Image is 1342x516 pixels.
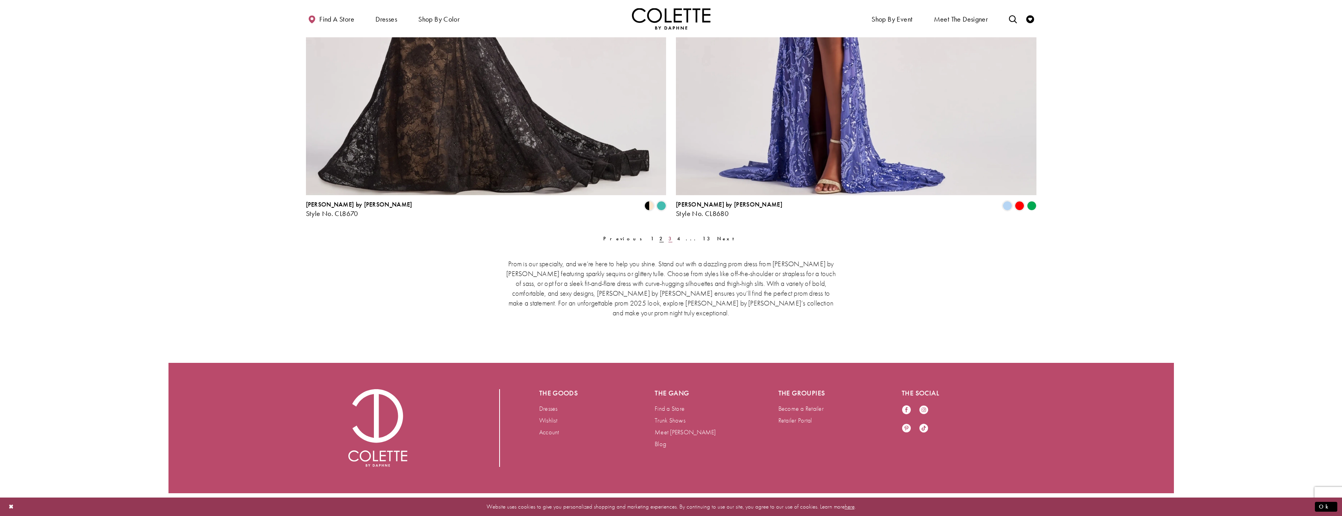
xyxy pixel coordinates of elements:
[1315,502,1337,512] button: Submit Dialog
[676,200,782,209] span: [PERSON_NAME] by [PERSON_NAME]
[845,503,855,511] a: here
[504,259,838,318] p: Prom is our specialty, and we’re here to help you shine. Stand out with a dazzling prom dress fro...
[416,8,461,29] span: Shop by color
[319,15,354,23] span: Find a store
[686,235,698,242] span: ...
[683,233,700,244] a: ...
[655,404,685,413] a: Find a Store
[778,416,812,425] a: Retailer Portal
[348,389,407,467] a: Visit Colette by Daphne Homepage
[675,233,683,244] a: 4
[657,233,666,244] span: Current page
[902,389,994,397] h5: The social
[919,423,928,434] a: Visit our TikTok - Opens in new tab
[676,209,729,218] span: Style No. CL8680
[539,428,559,436] a: Account
[1007,8,1019,29] a: Toggle search
[677,235,681,242] span: 4
[717,235,739,242] span: Next
[306,209,358,218] span: Style No. CL8670
[375,15,397,23] span: Dresses
[348,389,407,467] img: Colette by Daphne
[659,235,663,242] span: 2
[539,416,557,425] a: Wishlist
[1003,201,1012,210] i: Periwinkle
[632,8,710,29] img: Colette by Daphne
[5,500,18,514] button: Close Dialog
[666,233,675,244] a: 3
[603,235,646,242] span: Previous
[648,233,657,244] a: 1
[418,15,460,23] span: Shop by color
[306,200,412,209] span: [PERSON_NAME] by [PERSON_NAME]
[57,501,1285,512] p: Website uses cookies to give you personalized shopping and marketing experiences. By continuing t...
[655,440,666,448] a: Blog
[1015,201,1024,210] i: Red
[668,235,672,242] span: 3
[1024,8,1036,29] a: Check Wishlist
[932,8,990,29] a: Meet the designer
[539,404,558,413] a: Dresses
[871,15,912,23] span: Shop By Event
[655,428,716,436] a: Meet [PERSON_NAME]
[632,8,710,29] a: Visit Home Page
[657,201,666,210] i: Turquoise
[539,389,623,397] h5: The goods
[715,233,741,244] a: Next Page
[306,201,412,218] div: Colette by Daphne Style No. CL8670
[902,423,911,434] a: Visit our Pinterest - Opens in new tab
[778,404,824,413] a: Become a Retailer
[676,201,782,218] div: Colette by Daphne Style No. CL8680
[898,401,940,438] ul: Follow us
[934,15,988,23] span: Meet the designer
[1027,201,1036,210] i: Emerald
[601,233,648,244] a: Prev Page
[644,201,654,210] i: Black/Nude
[778,389,870,397] h5: The groupies
[700,233,713,244] a: 13
[306,8,356,29] a: Find a store
[902,405,911,415] a: Visit our Facebook - Opens in new tab
[373,8,399,29] span: Dresses
[651,235,655,242] span: 1
[939,497,1036,503] span: ©2025 [PERSON_NAME] by [PERSON_NAME]
[655,416,685,425] a: Trunk Shows
[655,389,747,397] h5: The gang
[870,8,914,29] span: Shop By Event
[919,405,928,415] a: Visit our Instagram - Opens in new tab
[703,235,711,242] span: 13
